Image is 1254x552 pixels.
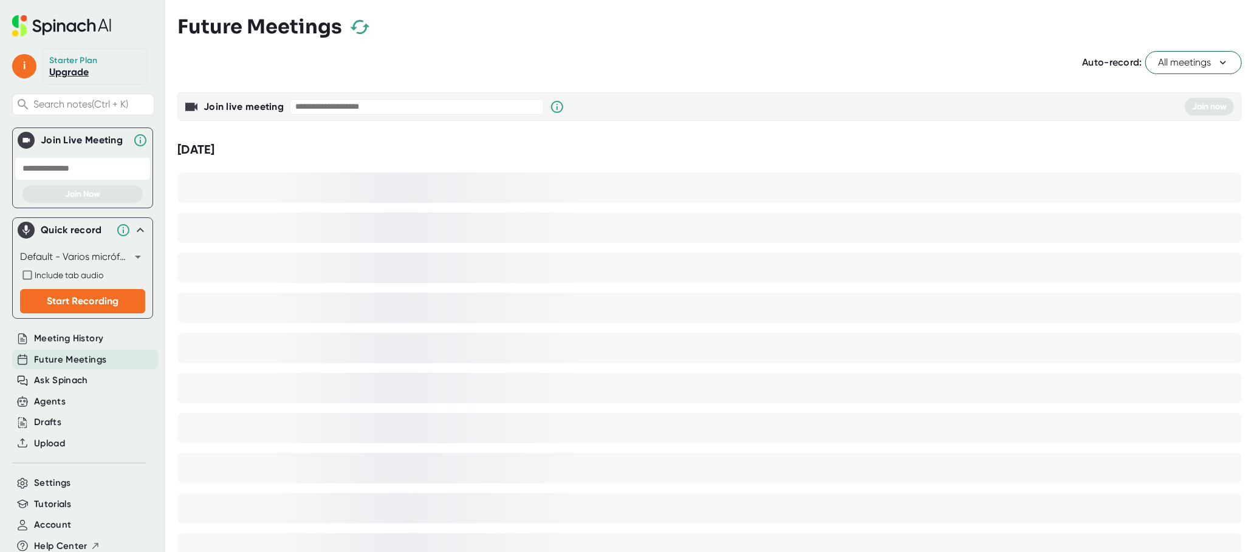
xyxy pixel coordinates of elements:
img: Join Live Meeting [20,134,32,146]
span: Auto-record: [1082,56,1142,68]
span: Join Now [65,189,100,199]
button: Join now [1185,98,1234,115]
div: Starter Plan [49,55,98,66]
span: Join now [1192,101,1227,112]
button: Settings [34,476,71,490]
span: Start Recording [47,295,118,307]
span: Include tab audio [35,270,103,280]
span: All meetings [1158,55,1229,70]
button: Meeting History [34,332,103,346]
div: Default - Varios micrófonos (Intel® Smart Sound Technology for Digital Microphones) [20,247,145,267]
div: [DATE] [177,142,1242,157]
div: Quick record [41,224,110,236]
button: Join Now [22,185,143,203]
b: Join live meeting [204,101,284,112]
button: Upload [34,437,65,451]
button: Ask Spinach [34,373,88,387]
button: Drafts [34,415,61,429]
h3: Future Meetings [177,15,342,38]
button: Agents [34,395,66,409]
div: Join Live MeetingJoin Live Meeting [18,128,148,152]
span: i [12,54,36,78]
button: Future Meetings [34,353,106,367]
div: Quick record [18,218,148,242]
a: Upgrade [49,66,89,78]
div: Join Live Meeting [41,134,127,146]
button: Account [34,518,71,532]
button: Start Recording [20,289,145,313]
button: All meetings [1145,51,1242,74]
span: Search notes (Ctrl + K) [33,98,151,110]
button: Tutorials [34,497,71,511]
